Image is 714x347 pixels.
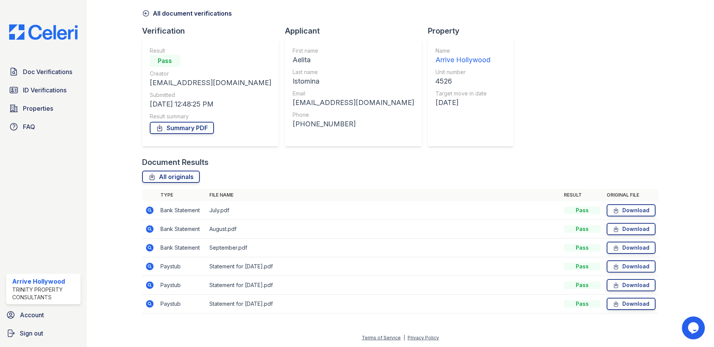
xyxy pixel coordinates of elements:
[3,307,84,323] a: Account
[564,207,601,214] div: Pass
[23,67,72,76] span: Doc Verifications
[150,77,271,88] div: [EMAIL_ADDRESS][DOMAIN_NAME]
[142,157,209,168] div: Document Results
[150,70,271,77] div: Creator
[206,276,561,295] td: Statement for [DATE].pdf
[607,260,656,273] a: Download
[436,47,491,55] div: Name
[607,223,656,235] a: Download
[436,76,491,87] div: 4526
[285,26,428,36] div: Applicant
[206,257,561,276] td: Statement for [DATE].pdf
[206,189,561,201] th: File name
[436,68,491,76] div: Unit number
[150,91,271,99] div: Submitted
[607,298,656,310] a: Download
[157,276,206,295] td: Paystub
[408,335,439,341] a: Privacy Policy
[293,76,414,87] div: Istomina
[3,24,84,40] img: CE_Logo_Blue-a8612792a0a2168367f1c8372b55b34899dd931a85d93a1a3d3e32e68fde9ad4.png
[436,47,491,65] a: Name Arrive Hollywood
[564,281,601,289] div: Pass
[436,97,491,108] div: [DATE]
[20,329,43,338] span: Sign out
[564,300,601,308] div: Pass
[293,119,414,129] div: [PHONE_NUMBER]
[142,9,232,18] a: All document verifications
[157,257,206,276] td: Paystub
[150,99,271,110] div: [DATE] 12:48:25 PM
[293,55,414,65] div: Aelita
[150,122,214,134] a: Summary PDF
[607,242,656,254] a: Download
[6,119,81,134] a: FAQ
[150,55,180,67] div: Pass
[682,316,706,339] iframe: chat widget
[150,47,271,55] div: Result
[561,189,604,201] th: Result
[6,82,81,98] a: ID Verifications
[150,113,271,120] div: Result summary
[142,26,285,36] div: Verification
[23,86,66,95] span: ID Verifications
[6,64,81,79] a: Doc Verifications
[428,26,520,36] div: Property
[206,220,561,239] td: August.pdf
[12,277,78,286] div: Arrive Hollywood
[293,97,414,108] div: [EMAIL_ADDRESS][DOMAIN_NAME]
[436,90,491,97] div: Target move in date
[293,111,414,119] div: Phone
[157,189,206,201] th: Type
[362,335,401,341] a: Terms of Service
[23,104,53,113] span: Properties
[6,101,81,116] a: Properties
[293,68,414,76] div: Last name
[3,326,84,341] a: Sign out
[604,189,659,201] th: Original file
[157,220,206,239] td: Bank Statement
[157,201,206,220] td: Bank Statement
[564,263,601,270] div: Pass
[607,279,656,291] a: Download
[142,171,200,183] a: All originals
[206,239,561,257] td: September.pdf
[157,295,206,313] td: Paystub
[157,239,206,257] td: Bank Statement
[23,122,35,131] span: FAQ
[293,47,414,55] div: First name
[436,55,491,65] div: Arrive Hollywood
[564,225,601,233] div: Pass
[607,204,656,216] a: Download
[12,286,78,301] div: Trinity Property Consultants
[20,310,44,320] span: Account
[206,201,561,220] td: July.pdf
[564,244,601,252] div: Pass
[293,90,414,97] div: Email
[403,335,405,341] div: |
[206,295,561,313] td: Statement for [DATE].pdf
